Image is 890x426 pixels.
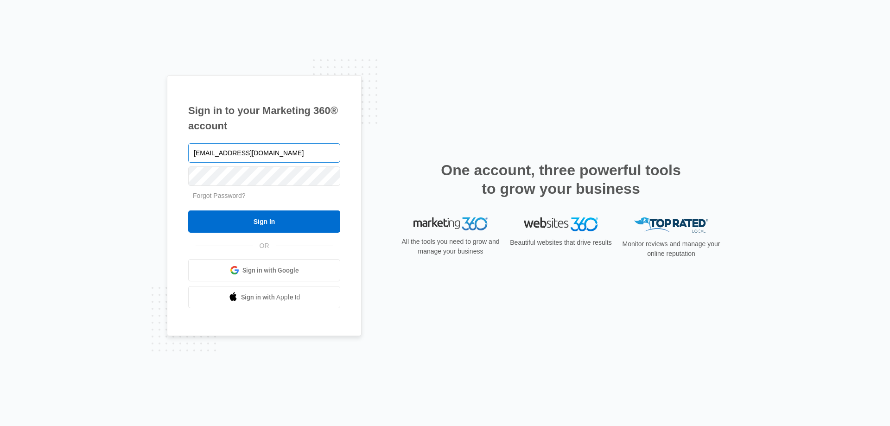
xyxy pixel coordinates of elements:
p: Beautiful websites that drive results [509,238,613,248]
span: OR [253,241,276,251]
a: Sign in with Google [188,259,340,281]
h1: Sign in to your Marketing 360® account [188,103,340,134]
a: Forgot Password? [193,192,246,199]
a: Sign in with Apple Id [188,286,340,308]
span: Sign in with Google [242,266,299,275]
span: Sign in with Apple Id [241,292,300,302]
img: Marketing 360 [413,217,488,230]
img: Websites 360 [524,217,598,231]
img: Top Rated Local [634,217,708,233]
input: Sign In [188,210,340,233]
p: Monitor reviews and manage your online reputation [619,239,723,259]
p: All the tools you need to grow and manage your business [399,237,502,256]
input: Email [188,143,340,163]
h2: One account, three powerful tools to grow your business [438,161,684,198]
